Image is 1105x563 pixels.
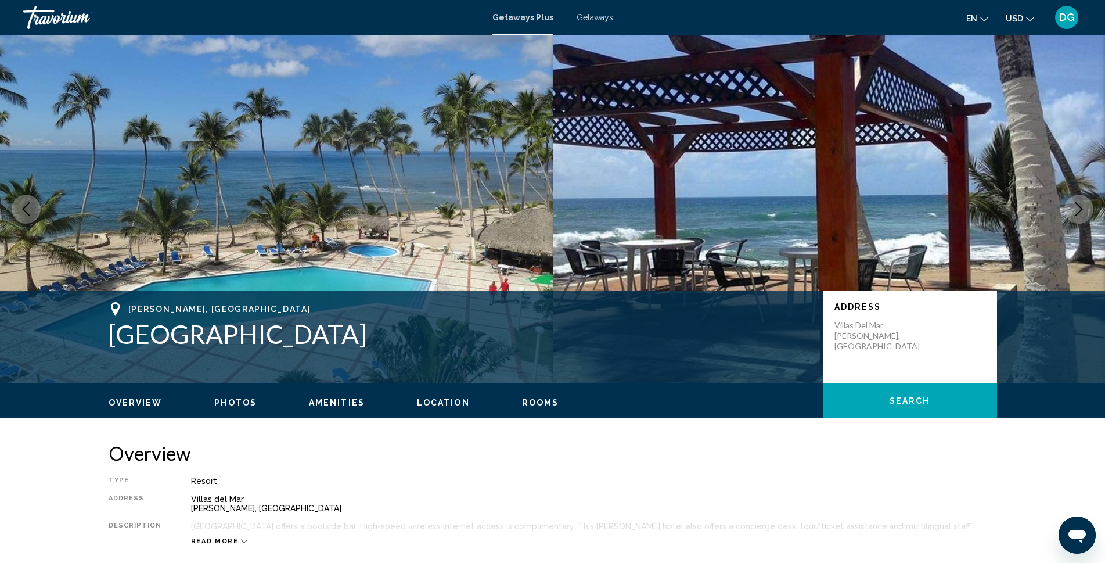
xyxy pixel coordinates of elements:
[191,537,248,546] button: Read more
[309,398,365,407] span: Amenities
[492,13,553,22] a: Getaways Plus
[1006,14,1023,23] span: USD
[966,10,988,27] button: Change language
[823,383,997,418] button: Search
[109,398,163,407] span: Overview
[214,398,257,407] span: Photos
[309,397,365,408] button: Amenities
[128,304,311,314] span: [PERSON_NAME], [GEOGRAPHIC_DATA]
[417,398,470,407] span: Location
[23,6,481,29] a: Travorium
[191,494,997,513] div: Villas del Mar [PERSON_NAME], [GEOGRAPHIC_DATA]
[109,476,162,486] div: Type
[890,397,930,406] span: Search
[191,537,239,545] span: Read more
[577,13,613,22] a: Getaways
[109,319,811,349] h1: [GEOGRAPHIC_DATA]
[417,397,470,408] button: Location
[966,14,977,23] span: en
[109,522,162,531] div: Description
[1064,195,1093,224] button: Next image
[1059,517,1096,554] iframe: Button to launch messaging window
[834,320,927,352] p: Villas del Mar [PERSON_NAME], [GEOGRAPHIC_DATA]
[109,397,163,408] button: Overview
[522,398,559,407] span: Rooms
[12,195,41,224] button: Previous image
[1006,10,1034,27] button: Change currency
[834,302,985,311] p: Address
[1052,5,1082,30] button: User Menu
[191,476,997,486] div: Resort
[522,397,559,408] button: Rooms
[109,442,997,465] h2: Overview
[109,494,162,513] div: Address
[1059,12,1075,23] span: DG
[214,397,257,408] button: Photos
